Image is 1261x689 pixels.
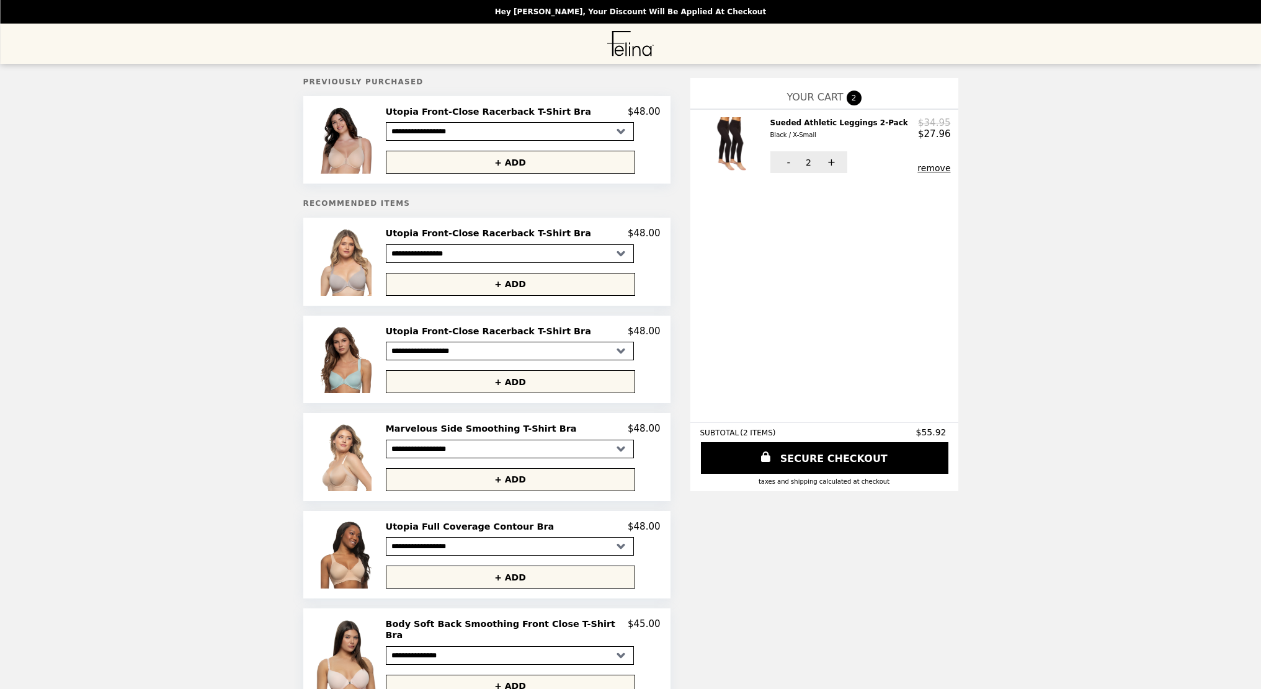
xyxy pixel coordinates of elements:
[321,326,375,393] img: Utopia Front-Close Racerback T-Shirt Bra
[386,646,634,665] select: Select a product variant
[628,106,661,117] p: $48.00
[495,7,766,16] p: Hey [PERSON_NAME], your discount will be applied at checkout
[701,442,948,474] a: SECURE CHECKOUT
[770,151,804,173] button: -
[386,370,635,393] button: + ADD
[303,78,671,86] h5: Previously Purchased
[321,521,375,589] img: Utopia Full Coverage Contour Bra
[847,91,862,105] span: 2
[916,427,948,437] span: $55.92
[710,117,754,173] img: Sueded Athletic Leggings 2-Pack
[770,130,908,141] div: Black / X-Small
[321,423,375,491] img: Marvelous Side Smoothing T-Shirt Bra
[386,566,635,589] button: + ADD
[786,91,843,103] span: YOUR CART
[917,163,950,173] button: remove
[700,478,948,485] div: Taxes and Shipping calculated at checkout
[740,429,775,437] span: ( 2 ITEMS )
[386,244,634,263] select: Select a product variant
[607,31,654,56] img: Brand Logo
[628,423,661,434] p: $48.00
[770,117,913,141] h2: Sueded Athletic Leggings 2-Pack
[806,158,811,167] span: 2
[386,151,635,174] button: + ADD
[700,429,741,437] span: SUBTOTAL
[386,326,596,337] h2: Utopia Front-Close Racerback T-Shirt Bra
[628,326,661,337] p: $48.00
[321,106,375,174] img: Utopia Front-Close Racerback T-Shirt Bra
[628,521,661,532] p: $48.00
[813,151,847,173] button: +
[386,342,634,360] select: Select a product variant
[628,228,661,239] p: $48.00
[386,521,559,532] h2: Utopia Full Coverage Contour Bra
[918,128,951,140] p: $27.96
[386,440,634,458] select: Select a product variant
[386,106,596,117] h2: Utopia Front-Close Racerback T-Shirt Bra
[386,468,635,491] button: + ADD
[386,423,582,434] h2: Marvelous Side Smoothing T-Shirt Bra
[918,117,951,128] p: $34.95
[321,228,375,295] img: Utopia Front-Close Racerback T-Shirt Bra
[386,618,628,641] h2: Body Soft Back Smoothing Front Close T-Shirt Bra
[628,618,661,641] p: $45.00
[386,228,596,239] h2: Utopia Front-Close Racerback T-Shirt Bra
[386,273,635,296] button: + ADD
[386,537,634,556] select: Select a product variant
[303,199,671,208] h5: Recommended Items
[386,122,634,141] select: Select a product variant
